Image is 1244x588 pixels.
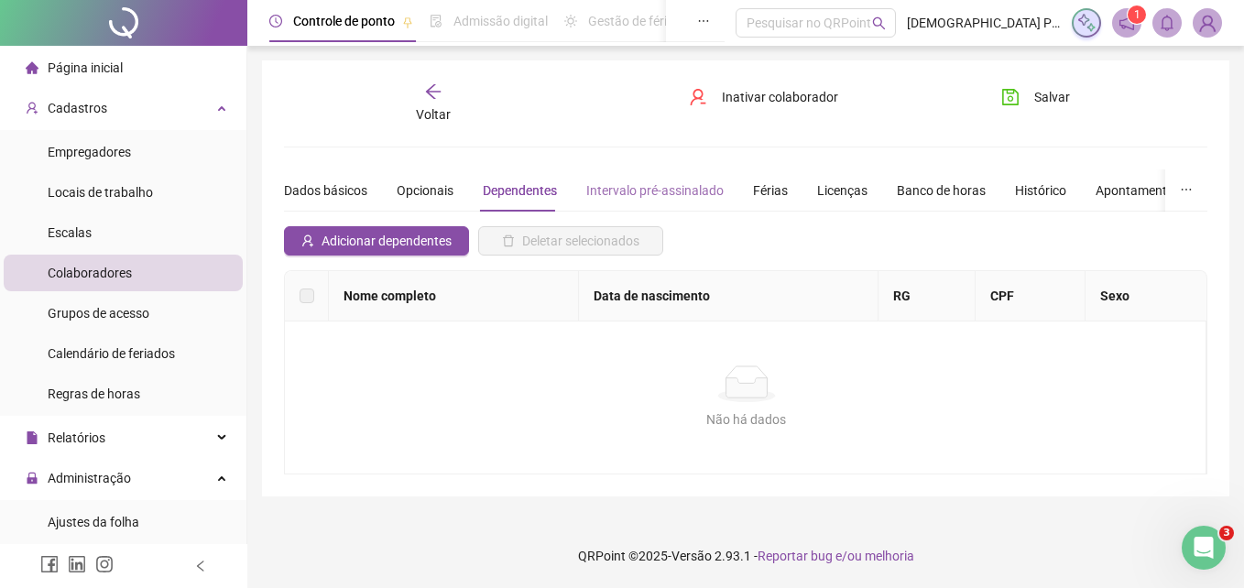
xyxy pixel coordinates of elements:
span: Inativar colaborador [722,87,838,107]
span: Controle de ponto [293,14,395,28]
span: save [1001,88,1020,106]
div: Dependentes [483,180,557,201]
span: user-add [301,234,314,247]
span: Cadastros [48,101,107,115]
span: Calendário de feriados [48,346,175,361]
span: 1 [1134,8,1140,21]
span: Colaboradores [48,266,132,280]
span: Página inicial [48,60,123,75]
iframe: Intercom live chat [1182,526,1226,570]
div: Férias [753,180,788,201]
span: Locais de trabalho [48,185,153,200]
span: instagram [95,555,114,573]
div: Licenças [817,180,868,201]
th: CPF [976,271,1086,321]
span: home [26,61,38,74]
button: ellipsis [1165,169,1207,212]
span: ellipsis [1180,183,1193,196]
img: 92426 [1194,9,1221,37]
span: left [194,560,207,572]
span: Versão [671,549,712,563]
div: Banco de horas [897,180,986,201]
img: sparkle-icon.fc2bf0ac1784a2077858766a79e2daf3.svg [1076,13,1097,33]
div: Opcionais [397,180,453,201]
span: user-delete [689,88,707,106]
button: Inativar colaborador [675,82,852,112]
span: sun [564,15,577,27]
span: Regras de horas [48,387,140,401]
footer: QRPoint © 2025 - 2.93.1 - [247,524,1244,588]
th: Sexo [1086,271,1207,321]
span: Adicionar dependentes [322,231,452,251]
span: Administração [48,471,131,485]
div: Dados básicos [284,180,367,201]
span: Grupos de acesso [48,306,149,321]
span: ellipsis [697,15,710,27]
div: Intervalo pré-assinalado [586,180,724,201]
span: Admissão digital [453,14,548,28]
div: Não há dados [307,409,1185,430]
span: 3 [1219,526,1234,540]
span: notification [1119,15,1135,31]
th: RG [878,271,976,321]
div: Histórico [1015,180,1066,201]
span: Gestão de férias [588,14,681,28]
span: pushpin [402,16,413,27]
span: Voltar [416,107,451,122]
span: linkedin [68,555,86,573]
span: Ajustes da folha [48,515,139,529]
span: user-add [26,102,38,114]
span: Escalas [48,225,92,240]
button: Adicionar dependentes [284,226,469,256]
span: bell [1159,15,1175,31]
span: Reportar bug e/ou melhoria [758,549,914,563]
span: [DEMOGRAPHIC_DATA] PRATA - DMZ ADMINISTRADORA [907,13,1061,33]
span: lock [26,472,38,485]
span: arrow-left [424,82,442,101]
span: Salvar [1034,87,1070,107]
button: Deletar selecionados [478,226,663,256]
span: clock-circle [269,15,282,27]
button: Salvar [988,82,1084,112]
th: Data de nascimento [579,271,878,321]
sup: 1 [1128,5,1146,24]
span: search [872,16,886,30]
span: Empregadores [48,145,131,159]
span: facebook [40,555,59,573]
th: Nome completo [329,271,579,321]
span: file-done [430,15,442,27]
span: file [26,431,38,444]
div: Apontamentos [1096,180,1181,201]
span: Relatórios [48,430,105,445]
